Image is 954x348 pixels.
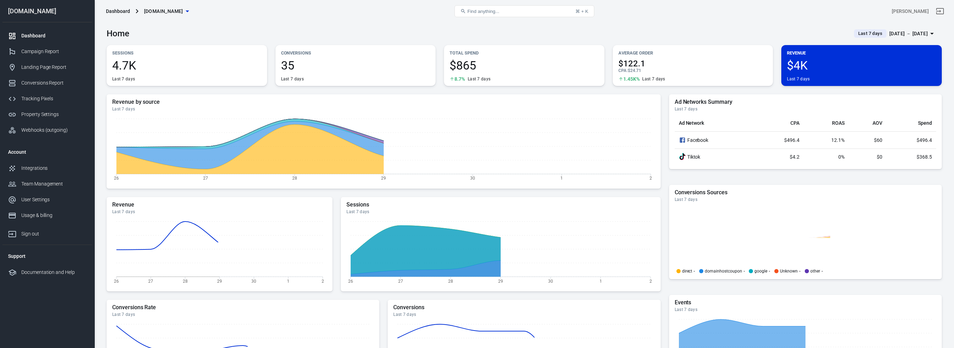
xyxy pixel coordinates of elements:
tspan: 29 [217,278,222,283]
p: domainhostcoupon [705,269,742,273]
div: ⌘ + K [575,9,588,14]
a: Webhooks (outgoing) [2,122,92,138]
div: Conversions Report [21,79,86,87]
tspan: 2 [650,176,652,181]
div: Webhooks (outgoing) [21,126,86,134]
div: Campaign Report [21,48,86,55]
div: Facebook [679,136,750,144]
tspan: 30 [251,278,256,283]
th: AOV [849,115,887,132]
div: Tracking Pixels [21,95,86,102]
h3: Home [107,29,129,38]
a: Conversions Report [2,75,92,91]
li: Account [2,144,92,160]
div: Last 7 days [675,106,936,112]
div: Tiktok [679,153,750,161]
p: Conversions [281,49,430,57]
svg: Facebook Ads [679,136,686,144]
li: Support [2,248,92,264]
div: Last 7 days [393,312,655,317]
div: Landing Page Report [21,64,86,71]
span: CPA : [618,68,628,73]
button: Find anything...⌘ + K [454,5,594,17]
div: Last 7 days [675,197,936,202]
th: Ad Network [675,115,754,132]
span: $60 [874,137,882,143]
div: Documentation and Help [21,269,86,276]
p: Total Spend [450,49,599,57]
span: - [799,269,801,273]
button: [DOMAIN_NAME] [141,5,192,18]
a: Property Settings [2,107,92,122]
h5: Revenue by source [112,99,655,106]
p: Average Order [618,49,768,57]
tspan: 28 [183,278,188,283]
span: - [769,269,770,273]
span: $865 [450,59,599,71]
tspan: 27 [398,278,403,283]
span: 0% [838,154,845,160]
div: Last 7 days [468,76,490,82]
span: - [694,269,695,273]
div: Account id: BhKL7z2o [892,8,929,15]
span: $4.2 [790,154,799,160]
p: Sessions [112,49,261,57]
tspan: 2 [322,278,324,283]
div: Sign out [21,230,86,238]
tspan: 26 [348,278,353,283]
th: Spend [887,115,936,132]
div: Last 7 days [281,76,304,82]
div: Last 7 days [112,209,327,215]
span: Last 7 days [855,30,885,37]
div: Last 7 days [675,307,936,312]
button: Last 7 days[DATE] － [DATE] [848,28,942,39]
tspan: 28 [448,278,453,283]
tspan: 2 [650,278,652,283]
tspan: 27 [203,176,208,181]
a: Integrations [2,160,92,176]
span: $4K [787,59,936,71]
span: - [822,269,823,273]
div: User Settings [21,196,86,203]
div: Dashboard [106,8,130,15]
span: - [744,269,745,273]
span: $122.1 [618,59,768,68]
a: Campaign Report [2,44,92,59]
div: Last 7 days [346,209,655,215]
p: google [754,269,767,273]
div: Team Management [21,180,86,188]
span: 8.7% [454,77,465,81]
div: Property Settings [21,111,86,118]
span: Find anything... [467,9,499,14]
a: User Settings [2,192,92,208]
p: other [810,269,820,273]
span: 12.1% [831,137,845,143]
tspan: 28 [292,176,297,181]
div: Dashboard [21,32,86,39]
h5: Ad Networks Summary [675,99,936,106]
span: $0 [877,154,882,160]
tspan: 27 [148,278,153,283]
a: Landing Page Report [2,59,92,75]
th: CPA [754,115,804,132]
tspan: 30 [470,176,475,181]
div: Last 7 days [787,76,810,82]
tspan: 1 [287,278,289,283]
h5: Events [675,299,936,306]
span: 1.45K% [623,77,640,81]
a: Dashboard [2,28,92,44]
th: ROAS [804,115,849,132]
h5: Sessions [346,201,655,208]
a: Sign out [932,3,948,20]
span: omegaindexer.com [144,7,183,16]
div: Last 7 days [112,106,655,112]
p: Unknown [780,269,798,273]
tspan: 29 [381,176,386,181]
h5: Conversions [393,304,655,311]
tspan: 29 [498,278,503,283]
a: Usage & billing [2,208,92,223]
span: $496.4 [784,137,799,143]
span: $24.71 [628,68,641,73]
div: Last 7 days [112,76,135,82]
p: Revenue [787,49,936,57]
